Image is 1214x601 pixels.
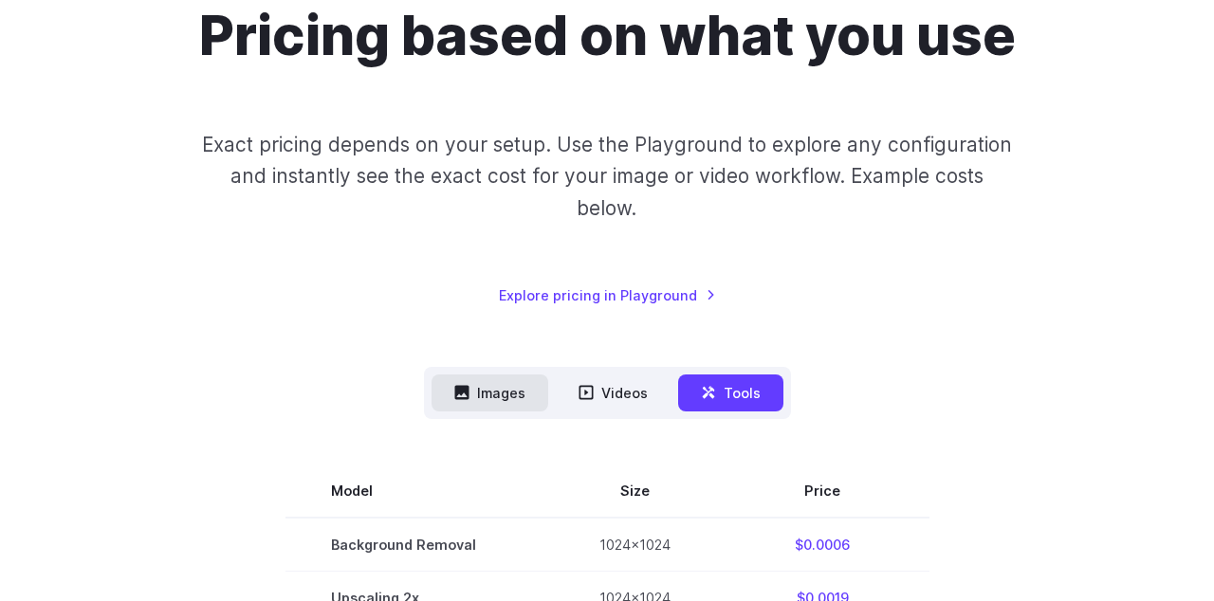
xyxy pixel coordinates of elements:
[556,374,671,411] button: Videos
[432,374,548,411] button: Images
[499,284,716,306] a: Explore pricing in Playground
[285,518,554,572] td: Background Removal
[199,3,1016,68] h1: Pricing based on what you use
[716,518,929,572] td: $0.0006
[716,464,929,518] th: Price
[678,374,783,411] button: Tools
[554,464,716,518] th: Size
[198,129,1016,224] p: Exact pricing depends on your setup. Use the Playground to explore any configuration and instantl...
[554,518,716,572] td: 1024x1024
[285,464,554,518] th: Model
